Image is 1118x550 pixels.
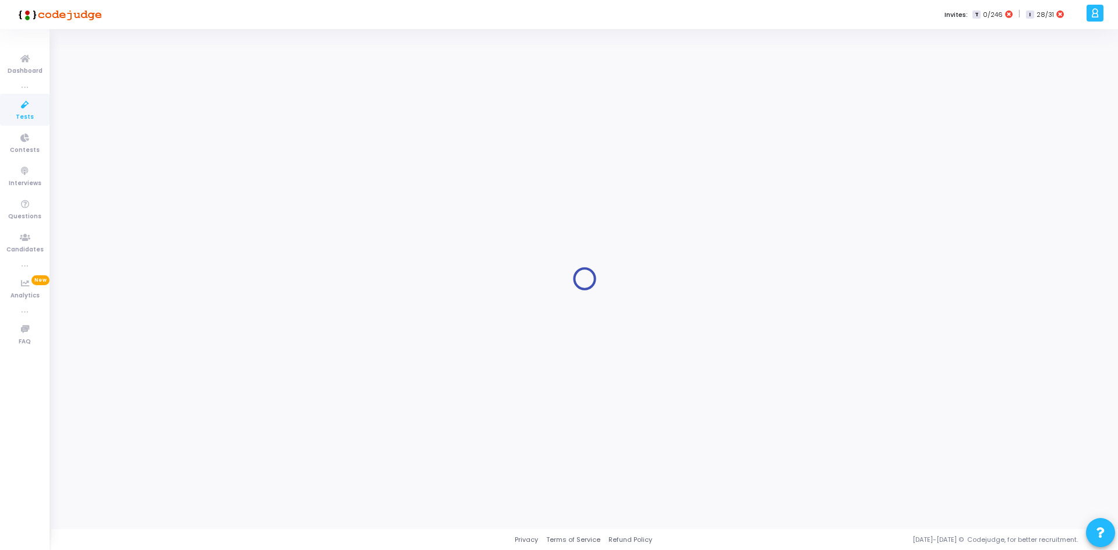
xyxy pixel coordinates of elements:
[8,212,41,222] span: Questions
[9,179,41,189] span: Interviews
[983,10,1003,20] span: 0/246
[515,535,538,545] a: Privacy
[6,245,44,255] span: Candidates
[944,10,968,20] label: Invites:
[652,535,1103,545] div: [DATE]-[DATE] © Codejudge, for better recruitment.
[15,3,102,26] img: logo
[19,337,31,347] span: FAQ
[608,535,652,545] a: Refund Policy
[10,146,40,155] span: Contests
[16,112,34,122] span: Tests
[10,291,40,301] span: Analytics
[8,66,43,76] span: Dashboard
[546,535,600,545] a: Terms of Service
[1026,10,1034,19] span: I
[1036,10,1054,20] span: 28/31
[972,10,980,19] span: T
[1018,8,1020,20] span: |
[31,275,49,285] span: New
